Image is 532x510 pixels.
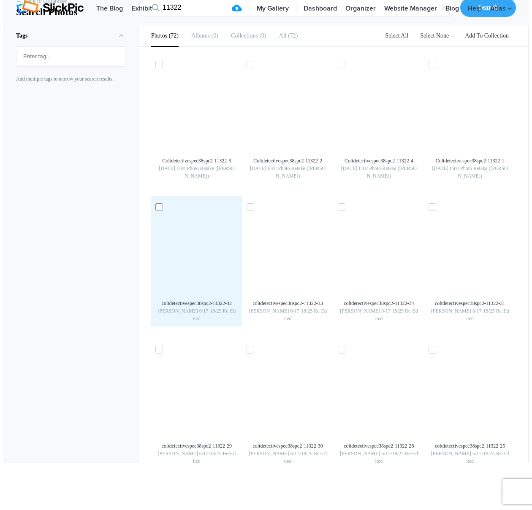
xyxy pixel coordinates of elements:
[429,300,511,307] div: coltdetectivespec38spc2-11322-31
[458,32,516,39] a: Add To Collection
[429,307,511,322] div: [PERSON_NAME] 6/17-18/25 Re-Edited
[279,32,287,39] b: All
[16,75,125,83] p: Add multiple tags to narrow your search results.
[287,32,298,39] span: 72
[258,32,266,39] span: 0
[429,165,511,180] div: [DATE] First Photo Retake ([PERSON_NAME])
[338,300,421,307] div: coltdetectivespec38spc2-11322-34
[247,165,329,180] div: [DATE] First Photo Retake ([PERSON_NAME])
[247,300,329,307] div: coltdetectivespec38spc2-11322-33
[338,165,421,180] div: [DATE] First Photo Retake ([PERSON_NAME])
[247,157,329,165] div: Coltdetectivespec38spc2-11322-2
[155,165,238,180] div: [DATE] First Photo Retake ([PERSON_NAME])
[429,442,511,450] div: coltdetectivespec38spc2-11322-25
[16,32,28,39] b: Tags
[429,450,511,465] div: [PERSON_NAME] 6/17-18/25 Re-Edited
[415,32,454,39] a: Select None
[155,300,238,307] div: coltdetectivespec38spc2-11322-32
[16,47,125,66] mat-chip-list: Fruit selection
[338,157,421,165] div: Coltdetectivespec38spc2-11322-4
[21,49,121,64] input: Enter tag...
[191,32,210,39] b: Albums
[231,32,258,39] b: Collections
[338,442,421,450] div: coltdetectivespec38spc2-11322-28
[210,32,218,39] span: 0
[247,450,329,465] div: [PERSON_NAME] 6/17-18/25 Re-Edited
[429,157,511,165] div: Coltdetectivespec38spc2-11322-1
[151,32,167,39] b: Photos
[338,450,421,465] div: [PERSON_NAME] 6/17-18/25 Re-Edited
[247,442,329,450] div: coltdetectivespec38spc2-11322-30
[155,157,238,165] div: Coltdetectivespec38spc2-11322-3
[247,307,329,322] div: [PERSON_NAME] 6/17-18/25 Re-Edited
[155,450,238,465] div: [PERSON_NAME] 6/17-18/25 Re-Edited
[155,307,238,322] div: [PERSON_NAME] 6/17-18/25 Re-Edited
[155,442,238,450] div: coltdetectivespec38spc2-11322-29
[338,307,421,322] div: [PERSON_NAME] 6/17-18/25 Re-Edited
[380,32,413,39] a: Select All
[167,32,179,39] span: 72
